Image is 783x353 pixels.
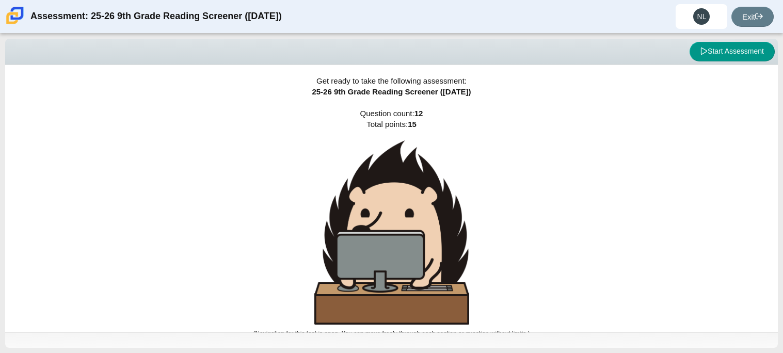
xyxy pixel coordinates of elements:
[408,120,417,129] b: 15
[253,330,530,337] small: (Navigation for this test is open. You can move freely through each section or question without l...
[30,4,282,29] div: Assessment: 25-26 9th Grade Reading Screener ([DATE])
[253,109,530,337] span: Question count: Total points:
[312,87,471,96] span: 25-26 9th Grade Reading Screener ([DATE])
[314,140,469,325] img: hedgehog-behind-computer-large.png
[316,76,467,85] span: Get ready to take the following assessment:
[4,19,26,28] a: Carmen School of Science & Technology
[697,13,707,20] span: NL
[4,5,26,26] img: Carmen School of Science & Technology
[414,109,423,118] b: 12
[731,7,774,27] a: Exit
[690,42,775,61] button: Start Assessment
